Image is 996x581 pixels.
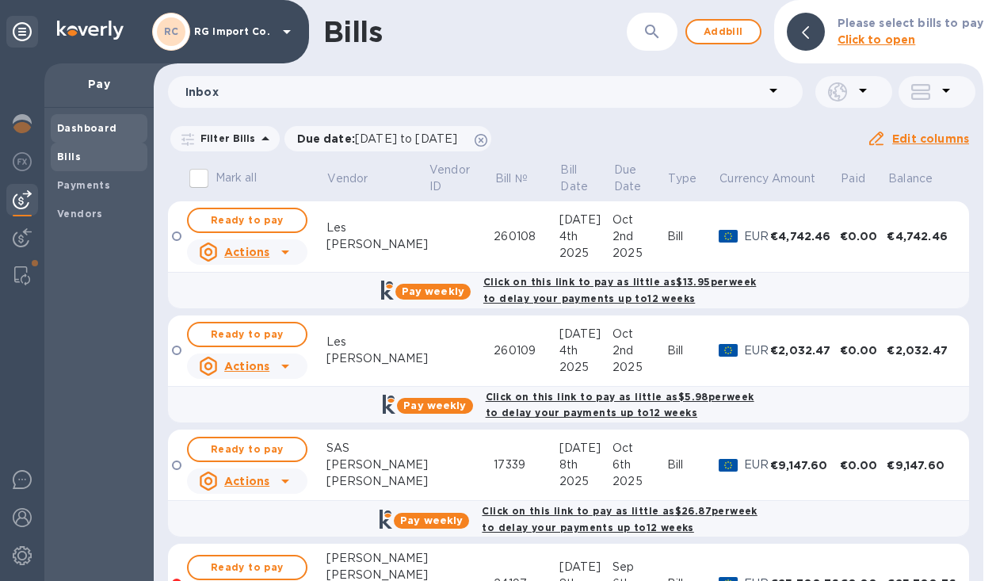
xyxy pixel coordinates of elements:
[400,514,463,526] b: Pay weekly
[744,342,770,359] p: EUR
[888,170,933,187] p: Balance
[612,245,667,262] div: 2025
[355,132,457,145] span: [DATE] to [DATE]
[57,179,110,191] b: Payments
[187,208,307,233] button: Ready to pay
[560,162,590,195] p: Bill Date
[224,360,269,373] u: Actions
[770,342,840,358] div: €2,032.47
[667,342,719,359] div: Bill
[840,228,887,244] div: €0.00
[770,457,840,473] div: €9,147.60
[770,228,840,244] div: €4,742.46
[194,132,256,145] p: Filter Bills
[164,25,179,37] b: RC
[326,334,429,350] div: Les
[772,170,837,187] span: Amount
[612,440,667,457] div: Oct
[614,162,666,195] span: Due Date
[201,211,293,230] span: Ready to pay
[838,33,916,46] b: Click to open
[612,228,667,245] div: 2nd
[559,342,612,359] div: 4th
[612,457,667,473] div: 6th
[892,132,969,145] u: Edit columns
[887,228,956,244] div: €4,742.46
[187,322,307,347] button: Ready to pay
[494,228,559,245] div: 260108
[326,350,429,367] div: [PERSON_NAME]
[887,342,956,358] div: €2,032.47
[559,473,612,490] div: 2025
[494,342,559,359] div: 260109
[559,212,612,228] div: [DATE]
[744,228,770,245] p: EUR
[327,170,388,187] span: Vendor
[744,457,770,473] p: EUR
[559,228,612,245] div: 4th
[201,325,293,344] span: Ready to pay
[297,131,466,147] p: Due date :
[402,285,464,297] b: Pay weekly
[840,342,887,358] div: €0.00
[429,162,493,195] span: Vendor ID
[668,170,696,187] p: Type
[667,228,719,245] div: Bill
[326,236,429,253] div: [PERSON_NAME]
[327,170,368,187] p: Vendor
[187,437,307,462] button: Ready to pay
[612,342,667,359] div: 2nd
[840,457,887,473] div: €0.00
[13,152,32,171] img: Foreign exchange
[326,473,429,490] div: [PERSON_NAME]
[667,457,719,473] div: Bill
[559,245,612,262] div: 2025
[612,326,667,342] div: Oct
[201,440,293,459] span: Ready to pay
[495,170,548,187] span: Bill №
[326,220,429,236] div: Les
[494,457,559,473] div: 17339
[612,212,667,228] div: Oct
[719,170,769,187] p: Currency
[559,359,612,376] div: 2025
[614,162,645,195] p: Due Date
[403,399,466,411] b: Pay weekly
[559,326,612,342] div: [DATE]
[429,162,472,195] p: Vendor ID
[187,555,307,580] button: Ready to pay
[668,170,717,187] span: Type
[185,84,764,100] p: Inbox
[224,246,269,258] u: Actions
[888,170,953,187] span: Balance
[482,505,757,533] b: Click on this link to pay as little as $26.87 per week to delay your payments up to 12 weeks
[326,440,429,457] div: SAS
[57,76,141,92] p: Pay
[326,550,429,567] div: [PERSON_NAME]
[772,170,816,187] p: Amount
[201,558,293,577] span: Ready to pay
[326,457,429,473] div: [PERSON_NAME]
[216,170,257,186] p: Mark all
[887,457,956,473] div: €9,147.60
[224,475,269,487] u: Actions
[700,22,747,41] span: Add bill
[483,276,756,304] b: Click on this link to pay as little as $13.95 per week to delay your payments up to 12 weeks
[841,170,865,187] p: Paid
[284,126,492,151] div: Due date:[DATE] to [DATE]
[841,170,886,187] span: Paid
[838,17,983,29] b: Please select bills to pay
[612,359,667,376] div: 2025
[559,457,612,473] div: 8th
[57,21,124,40] img: Logo
[194,26,273,37] p: RG Import Co.
[323,15,382,48] h1: Bills
[57,208,103,220] b: Vendors
[612,559,667,575] div: Sep
[559,559,612,575] div: [DATE]
[685,19,761,44] button: Addbill
[57,122,117,134] b: Dashboard
[57,151,81,162] b: Bills
[560,162,611,195] span: Bill Date
[612,473,667,490] div: 2025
